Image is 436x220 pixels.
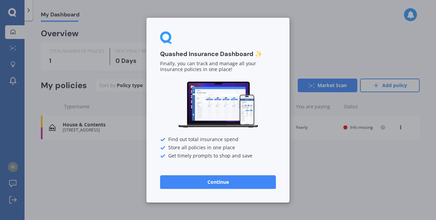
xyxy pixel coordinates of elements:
img: Dashboard [177,81,259,129]
div: Store all policies in one place [160,145,276,150]
div: Find out total insurance spend [160,137,276,142]
p: Finally, you can track and manage all your insurance policies in one place! [160,61,276,72]
button: Continue [160,175,276,189]
div: Get timely prompts to shop and save [160,153,276,159]
h3: Quashed Insurance Dashboard ✨ [160,50,276,58]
